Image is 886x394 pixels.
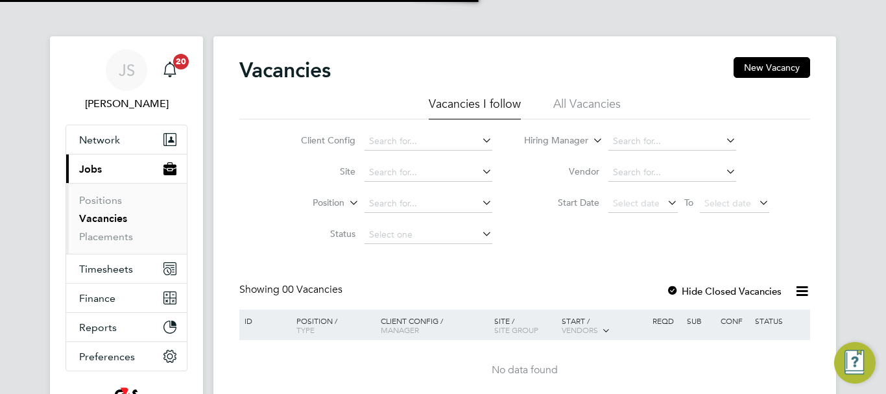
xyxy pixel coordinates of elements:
[377,310,491,341] div: Client Config /
[365,164,492,182] input: Search for...
[491,310,559,341] div: Site /
[79,194,122,206] a: Positions
[562,325,598,335] span: Vendors
[79,230,133,243] a: Placements
[79,321,117,334] span: Reports
[66,125,187,154] button: Network
[66,254,187,283] button: Timesheets
[717,310,751,332] div: Conf
[525,166,599,177] label: Vendor
[381,325,419,335] span: Manager
[66,342,187,371] button: Preferences
[525,197,599,208] label: Start Date
[119,62,135,79] span: JS
[553,96,621,119] li: All Vacancies
[281,166,355,177] label: Site
[365,132,492,151] input: Search for...
[558,310,649,342] div: Start /
[270,197,344,210] label: Position
[239,57,331,83] h2: Vacancies
[79,163,102,175] span: Jobs
[752,310,808,332] div: Status
[79,292,115,304] span: Finance
[241,310,287,332] div: ID
[66,313,187,341] button: Reports
[680,194,697,211] span: To
[66,284,187,312] button: Finance
[608,132,736,151] input: Search for...
[239,283,345,297] div: Showing
[734,57,810,78] button: New Vacancy
[282,283,342,296] span: 00 Vacancies
[666,285,782,297] label: Hide Closed Vacancies
[834,342,876,384] button: Engage Resource Center
[684,310,717,332] div: Sub
[494,325,538,335] span: Site Group
[79,263,133,275] span: Timesheets
[173,54,189,69] span: 20
[241,363,808,377] div: No data found
[429,96,521,119] li: Vacancies I follow
[281,134,355,146] label: Client Config
[66,49,187,112] a: JS[PERSON_NAME]
[613,197,660,209] span: Select date
[704,197,751,209] span: Select date
[79,351,135,363] span: Preferences
[287,310,377,341] div: Position /
[608,164,736,182] input: Search for...
[157,49,183,91] a: 20
[649,310,683,332] div: Reqd
[365,195,492,213] input: Search for...
[296,325,315,335] span: Type
[66,96,187,112] span: Jenette Stanley
[66,183,187,254] div: Jobs
[365,226,492,244] input: Select one
[79,212,127,225] a: Vacancies
[281,228,355,240] label: Status
[514,134,588,147] label: Hiring Manager
[66,154,187,183] button: Jobs
[79,134,120,146] span: Network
